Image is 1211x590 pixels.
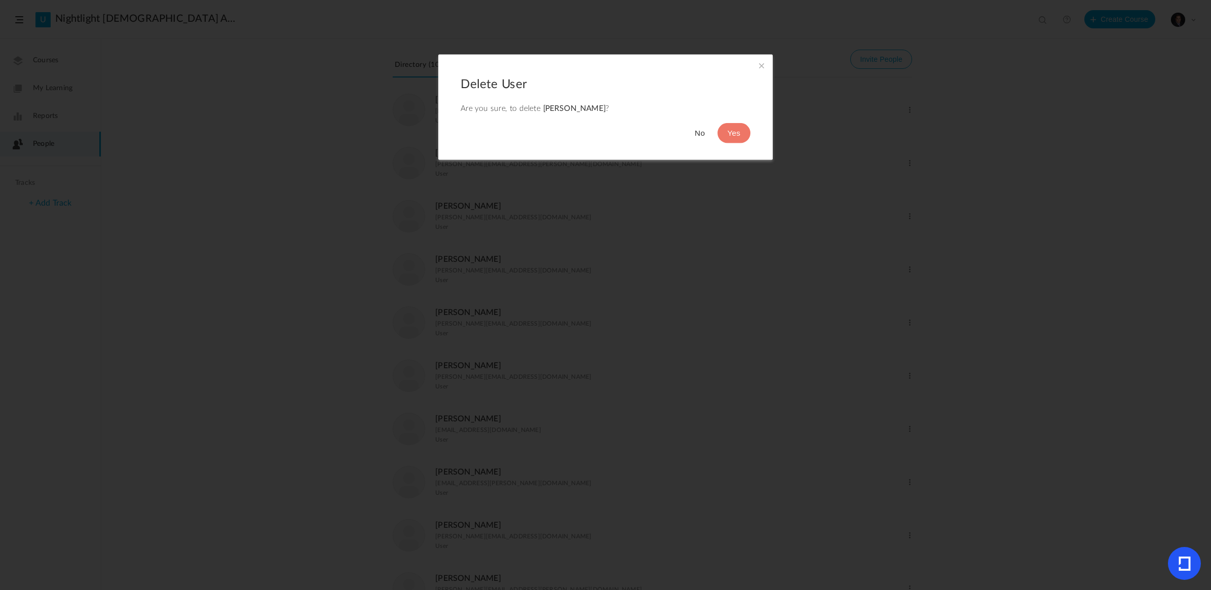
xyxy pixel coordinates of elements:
span: Are you sure, to delete [461,104,541,112]
span: [PERSON_NAME] [543,104,606,112]
p: ? [461,102,609,115]
button: No [685,123,715,143]
h2: Delete User [461,76,527,91]
button: Yes [717,123,750,143]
